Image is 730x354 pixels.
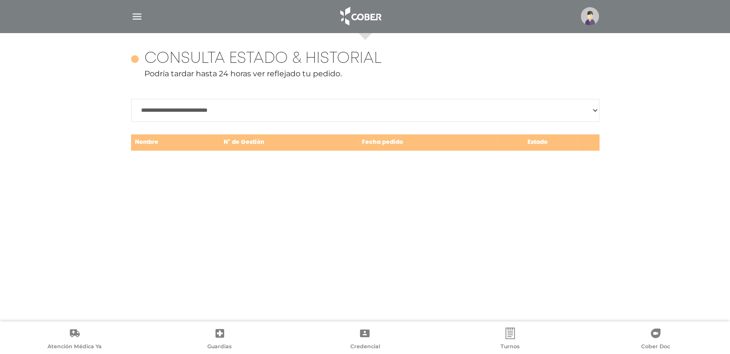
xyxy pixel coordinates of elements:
[581,7,599,25] img: profile-placeholder.svg
[147,328,293,352] a: Guardias
[358,134,498,152] td: Fecha pedido
[498,134,577,152] td: Estado
[207,343,232,352] span: Guardias
[48,343,102,352] span: Atención Médica Ya
[641,343,670,352] span: Cober Doc
[131,11,143,23] img: Cober_menu-lines-white.svg
[2,328,147,352] a: Atención Médica Ya
[220,134,358,152] td: N° de Gestión
[583,328,728,352] a: Cober Doc
[131,68,599,80] p: Podría tardar hasta 24 horas ver reflejado tu pedido.
[144,50,382,68] h4: Consulta estado & historial
[501,343,520,352] span: Turnos
[350,343,380,352] span: Credencial
[131,134,220,152] td: Nombre
[292,328,438,352] a: Credencial
[335,5,385,28] img: logo_cober_home-white.png
[438,328,583,352] a: Turnos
